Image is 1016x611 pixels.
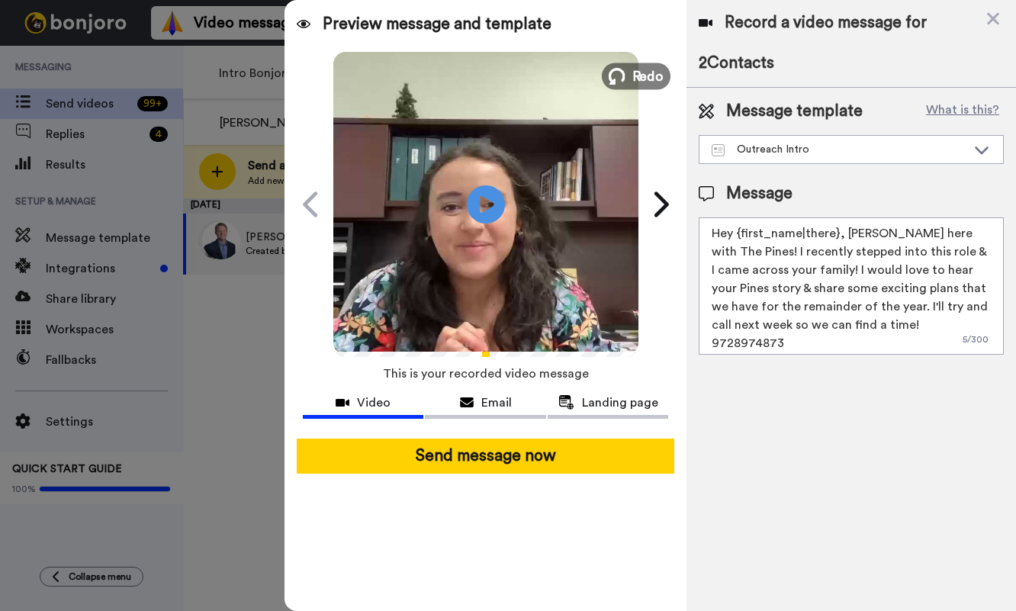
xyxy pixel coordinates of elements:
[699,217,1004,355] textarea: Hey {first_name|there}, [PERSON_NAME] here with The Pines! I recently stepped into this role & I ...
[582,394,658,412] span: Landing page
[726,100,863,123] span: Message template
[726,182,793,205] span: Message
[383,357,589,391] span: This is your recorded video message
[921,100,1004,123] button: What is this?
[357,394,391,412] span: Video
[481,394,512,412] span: Email
[712,142,966,157] div: Outreach Intro
[712,144,725,156] img: Message-temps.svg
[297,439,674,474] button: Send message now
